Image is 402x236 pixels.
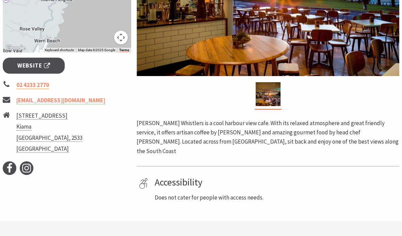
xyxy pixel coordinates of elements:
a: Website [3,58,65,74]
a: [EMAIL_ADDRESS][DOMAIN_NAME] [16,97,105,104]
img: Penny Whistlers [256,82,280,106]
button: Map camera controls [114,31,128,44]
p: [PERSON_NAME] Whistlers is a cool harbour view cafe. With its relaxed atmosphere and great friend... [137,119,399,156]
h4: Accessibility [155,177,397,188]
span: Map data ©2025 Google [78,48,115,52]
button: Keyboard shortcuts [45,48,74,53]
span: Website [17,61,50,70]
a: 02 4233 2770 [16,81,49,89]
a: Open this area in Google Maps (opens a new window) [4,44,27,53]
img: Google [4,44,27,53]
a: Terms (opens in new tab) [119,48,129,52]
p: Does not cater for people with access needs. [155,193,397,202]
